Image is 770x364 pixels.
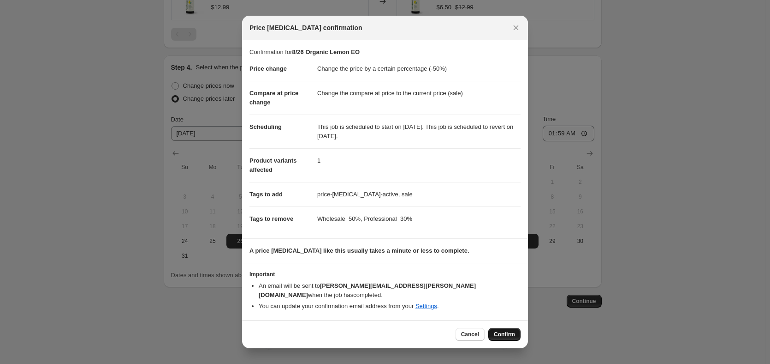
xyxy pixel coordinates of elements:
[249,65,287,72] span: Price change
[488,328,521,341] button: Confirm
[249,271,521,278] h3: Important
[317,206,521,231] dd: Wholesale_50%, Professional_30%
[494,331,515,338] span: Confirm
[259,302,521,311] li: You can update your confirmation email address from your .
[461,331,479,338] span: Cancel
[249,157,297,173] span: Product variants affected
[317,115,521,148] dd: This job is scheduled to start on [DATE]. This job is scheduled to revert on [DATE].
[249,215,293,222] span: Tags to remove
[317,182,521,206] dd: price-[MEDICAL_DATA]-active, sale
[249,191,283,198] span: Tags to add
[415,303,437,309] a: Settings
[249,48,521,57] p: Confirmation for
[259,282,476,298] b: [PERSON_NAME][EMAIL_ADDRESS][PERSON_NAME][DOMAIN_NAME]
[292,49,360,55] b: 8/26 Organic Lemon EO
[317,81,521,105] dd: Change the compare at price to the current price (sale)
[509,21,522,34] button: Close
[317,57,521,81] dd: Change the price by a certain percentage (-50%)
[249,247,469,254] b: A price [MEDICAL_DATA] like this usually takes a minute or less to complete.
[259,281,521,300] li: An email will be sent to when the job has completed .
[317,148,521,173] dd: 1
[249,23,362,32] span: Price [MEDICAL_DATA] confirmation
[456,328,485,341] button: Cancel
[249,90,298,106] span: Compare at price change
[249,123,282,130] span: Scheduling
